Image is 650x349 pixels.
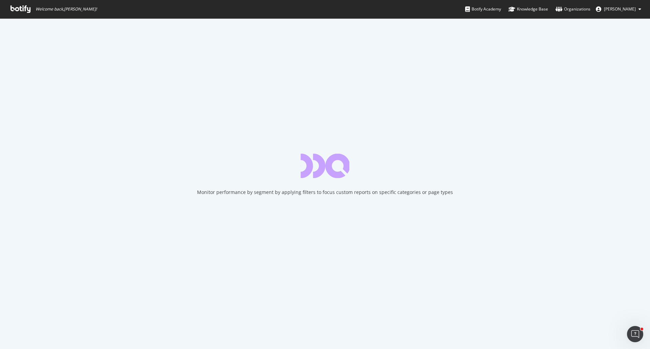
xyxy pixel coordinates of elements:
div: Knowledge Base [508,6,548,13]
button: [PERSON_NAME] [590,4,647,15]
div: Botify Academy [465,6,501,13]
span: Joanne Brickles [604,6,636,12]
iframe: Intercom live chat [627,326,643,342]
div: Organizations [556,6,590,13]
span: Welcome back, [PERSON_NAME] ! [36,6,97,12]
